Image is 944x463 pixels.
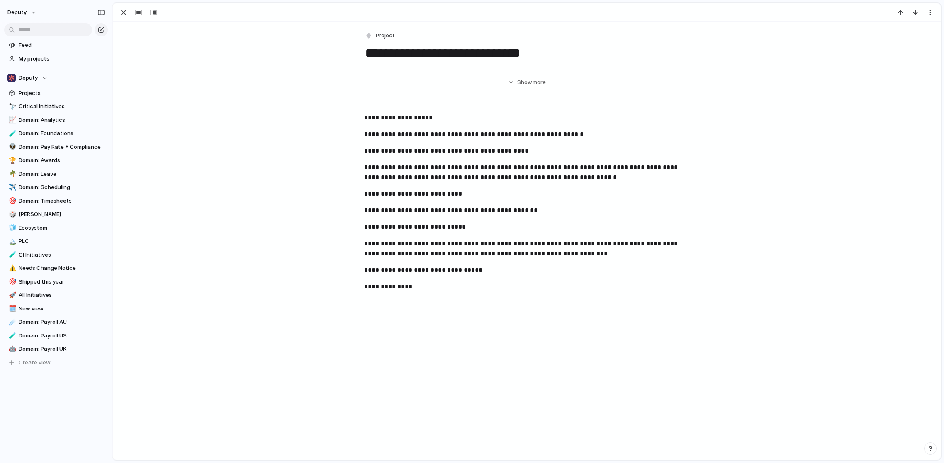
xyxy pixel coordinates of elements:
span: All Initiatives [19,291,105,299]
button: Create view [4,356,108,369]
button: Project [363,30,397,42]
a: Projects [4,87,108,99]
span: Domain: Analytics [19,116,105,124]
button: deputy [4,6,41,19]
div: 👽 [9,142,15,152]
div: ✈️ [9,183,15,192]
button: 🗓️ [7,305,16,313]
button: 🏆 [7,156,16,165]
span: Feed [19,41,105,49]
a: 🎯Shipped this year [4,276,108,288]
div: 🧪 [9,250,15,259]
div: 🏔️ [9,237,15,246]
button: Showmore [364,75,689,90]
span: Shipped this year [19,278,105,286]
button: 📈 [7,116,16,124]
a: 🧪CI Initiatives [4,249,108,261]
div: 🏆 [9,156,15,165]
div: 🔭 [9,102,15,112]
span: Critical Initiatives [19,102,105,111]
span: Domain: Foundations [19,129,105,138]
div: 🌴 [9,169,15,179]
span: Domain: Pay Rate + Compliance [19,143,105,151]
div: 🚀 [9,291,15,300]
button: ⚠️ [7,264,16,272]
a: 🤖Domain: Payroll UK [4,343,108,355]
span: Needs Change Notice [19,264,105,272]
div: 🎯 [9,277,15,286]
span: more [533,78,546,87]
button: 🧪 [7,129,16,138]
a: ✈️Domain: Scheduling [4,181,108,194]
span: Domain: Timesheets [19,197,105,205]
a: 📈Domain: Analytics [4,114,108,126]
a: Feed [4,39,108,51]
span: Deputy [19,74,38,82]
span: Ecosystem [19,224,105,232]
span: My projects [19,55,105,63]
span: Domain: Payroll AU [19,318,105,326]
span: Domain: Leave [19,170,105,178]
button: 👽 [7,143,16,151]
button: 🏔️ [7,237,16,245]
a: 👽Domain: Pay Rate + Compliance [4,141,108,153]
button: 🚀 [7,291,16,299]
a: 🏔️PLC [4,235,108,247]
button: ☄️ [7,318,16,326]
a: 🎯Domain: Timesheets [4,195,108,207]
button: 🎯 [7,278,16,286]
span: [PERSON_NAME] [19,210,105,218]
a: ☄️Domain: Payroll AU [4,316,108,328]
button: 🧊 [7,224,16,232]
span: Domain: Scheduling [19,183,105,192]
div: 🎲 [9,210,15,219]
span: Create view [19,359,51,367]
a: My projects [4,53,108,65]
div: 🤖 [9,344,15,354]
div: 🎲[PERSON_NAME] [4,208,108,221]
button: 🤖 [7,345,16,353]
span: Project [376,32,395,40]
a: 🧪Domain: Payroll US [4,330,108,342]
span: Domain: Payroll US [19,332,105,340]
a: 🏆Domain: Awards [4,154,108,167]
div: 🗓️ [9,304,15,313]
button: 🔭 [7,102,16,111]
span: PLC [19,237,105,245]
div: ☄️ [9,318,15,327]
a: 🗓️New view [4,303,108,315]
a: ⚠️Needs Change Notice [4,262,108,274]
a: 🌴Domain: Leave [4,168,108,180]
a: 🚀All Initiatives [4,289,108,301]
div: 🧊 [9,223,15,233]
button: ✈️ [7,183,16,192]
div: ⚠️ [9,264,15,273]
span: Domain: Payroll UK [19,345,105,353]
span: New view [19,305,105,313]
button: Deputy [4,72,108,84]
button: 🧪 [7,332,16,340]
div: 🔭Critical Initiatives [4,100,108,113]
a: 🧪Domain: Foundations [4,127,108,140]
div: 🎯 [9,196,15,206]
span: CI Initiatives [19,251,105,259]
span: deputy [7,8,27,17]
span: Show [517,78,532,87]
div: 🧪 [9,129,15,138]
div: 🧪 [9,331,15,340]
button: 🌴 [7,170,16,178]
div: 🧊Ecosystem [4,222,108,234]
